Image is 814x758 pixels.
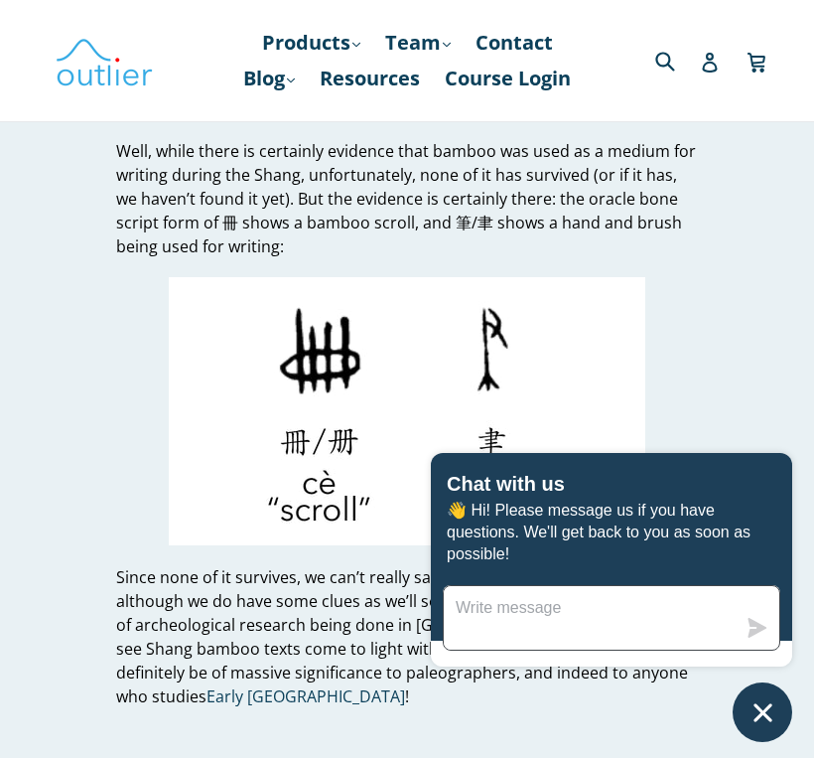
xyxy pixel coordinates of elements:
a: Contact [466,25,563,61]
a: Course Login [435,61,581,96]
img: Outlier Linguistics [55,32,154,89]
a: Resources [310,61,430,96]
img: oracle bone script scroll and hand with brush [169,277,645,545]
p: Since none of it survives, we can’t really say what it would have looked like, although we do hav... [116,565,699,708]
span: Well, while there is certainly evidence that bamboo was used as a medium for writing during the S... [116,140,696,257]
a: Team [375,25,461,61]
a: Early [GEOGRAPHIC_DATA] [206,685,405,708]
a: Products [252,25,370,61]
input: Search [650,40,705,80]
inbox-online-store-chat: Shopify online store chat [425,453,798,742]
a: Blog [233,61,305,96]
